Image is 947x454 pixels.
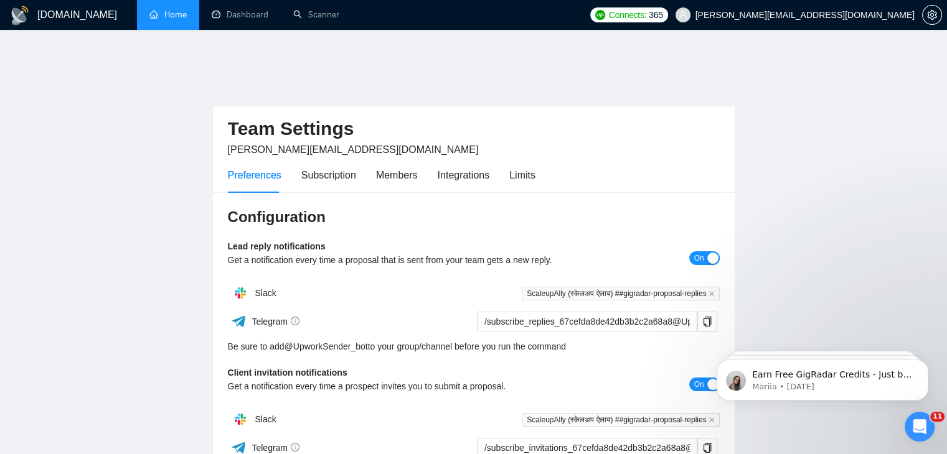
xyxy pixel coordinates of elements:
[679,11,687,19] span: user
[709,290,715,297] span: close
[923,10,941,20] span: setting
[228,144,479,155] span: [PERSON_NAME][EMAIL_ADDRESS][DOMAIN_NAME]
[212,9,268,20] a: dashboardDashboard
[595,10,605,20] img: upwork-logo.png
[291,317,299,325] span: info-circle
[293,9,339,20] a: searchScanner
[252,317,299,327] span: Telegram
[698,317,717,327] span: copy
[231,313,247,329] img: ww3wtPAAAAAElFTkSuQmCC
[438,167,490,183] div: Integrations
[698,443,717,453] span: copy
[228,280,253,305] img: hpQkSZIkSZIkSZIkSZIkSZIkSZIkSZIkSZIkSZIkSZIkSZIkSZIkSZIkSZIkSZIkSZIkSZIkSZIkSZIkSZIkSZIkSZIkSZIkS...
[228,379,597,393] div: Get a notification every time a prospect invites you to submit a proposal.
[291,443,299,452] span: info-circle
[228,253,597,267] div: Get a notification every time a proposal that is sent from your team gets a new reply.
[930,412,945,422] span: 11
[509,167,535,183] div: Limits
[228,340,720,353] div: Be sure to add to your group/channel before you run the command
[228,407,253,432] img: hpQkSZIkSZIkSZIkSZIkSZIkSZIkSZIkSZIkSZIkSZIkSZIkSZIkSZIkSZIkSZIkSZIkSZIkSZIkSZIkSZIkSZIkSZIkSZIkS...
[694,378,704,391] span: On
[522,287,719,300] span: ScaleupAlly (स्केलअप ऐलाय) ##gigradar-proposal-replies
[609,8,646,22] span: Connects:
[922,5,942,25] button: setting
[697,312,717,331] button: copy
[301,167,356,183] div: Subscription
[522,413,719,427] span: ScaleupAlly (स्केलअप ऐलाय) ##gigradar-proposal-replies
[255,414,276,424] span: Slack
[694,251,704,265] span: On
[922,10,942,20] a: setting
[376,167,418,183] div: Members
[228,241,326,251] b: Lead reply notifications
[228,116,720,142] h2: Team Settings
[285,340,368,353] a: @UpworkSender_bot
[10,6,30,25] img: logo
[255,288,276,298] span: Slack
[228,207,720,227] h3: Configuration
[649,8,662,22] span: 365
[905,412,935,442] iframe: Intercom live chat
[252,443,299,453] span: Telegram
[228,368,347,378] b: Client invitation notifications
[149,9,187,20] a: homeHome
[228,167,281,183] div: Preferences
[698,333,947,420] iframe: Intercom notifications message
